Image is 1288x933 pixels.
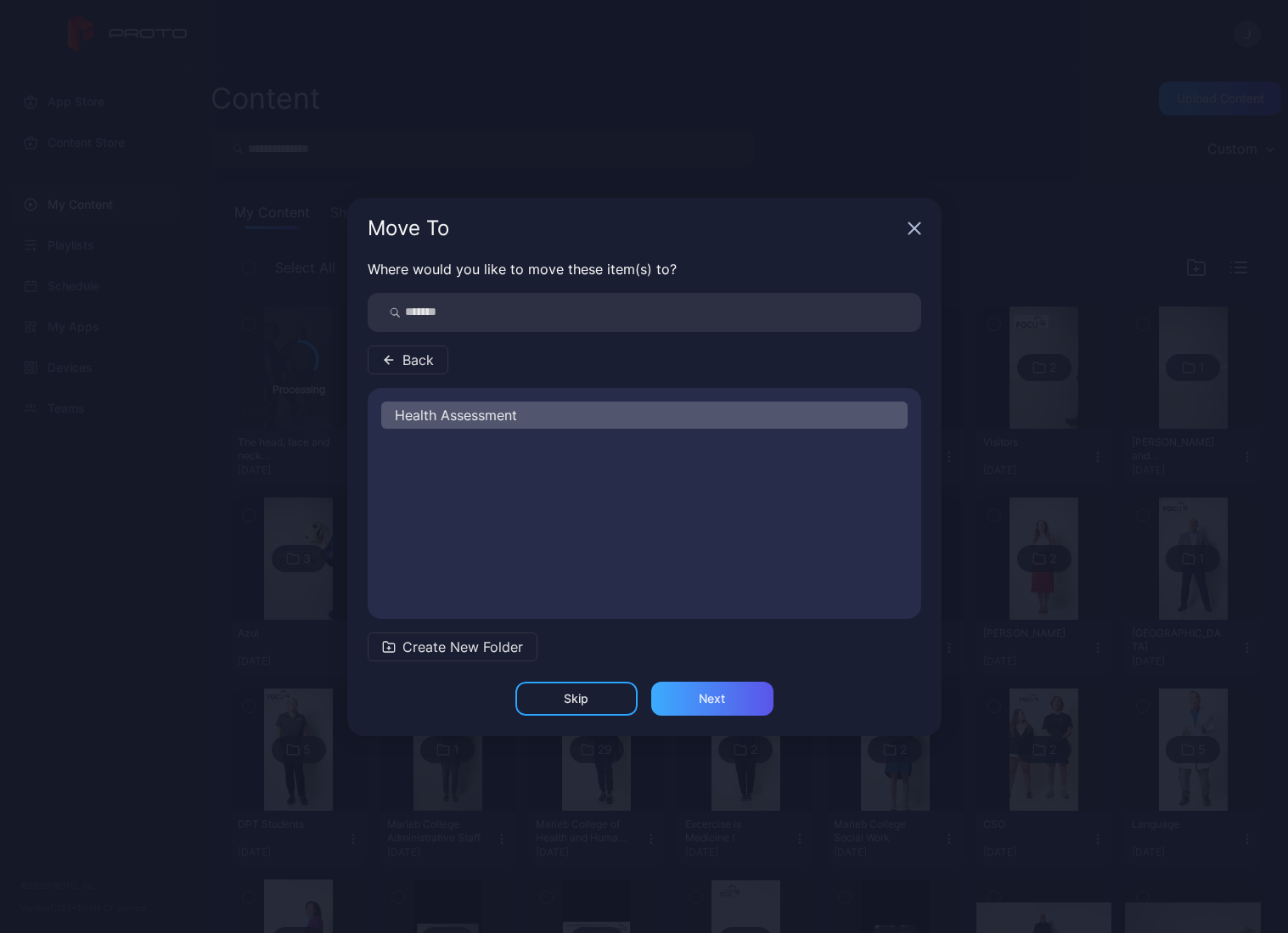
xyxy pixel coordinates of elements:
[368,632,537,661] button: Create New Folder
[368,259,921,279] p: Where would you like to move these item(s) to?
[368,218,901,239] div: Move To
[402,637,523,657] span: Create New Folder
[651,682,773,716] button: Next
[395,405,517,425] span: Health Assessment
[368,346,448,374] button: Back
[564,692,588,705] div: Skip
[699,692,725,705] div: Next
[515,682,638,716] button: Skip
[402,350,434,370] span: Back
